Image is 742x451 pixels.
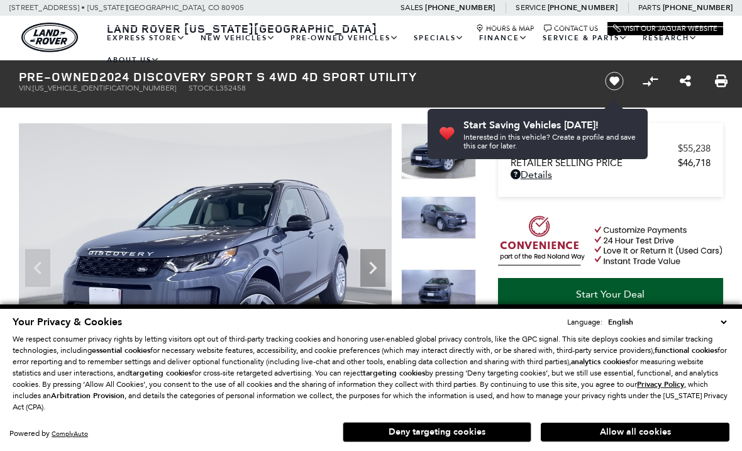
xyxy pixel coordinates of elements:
span: $55,238 [678,143,711,154]
p: We respect consumer privacy rights by letting visitors opt out of third-party tracking cookies an... [13,333,729,413]
a: land-rover [21,23,78,52]
a: Pre-Owned Vehicles [283,27,406,49]
span: Your Privacy & Cookies [13,315,122,329]
a: Specials [406,27,472,49]
span: Parts [638,3,661,12]
div: Next [360,249,385,287]
div: Powered by [9,430,88,438]
button: Compare vehicle [641,72,660,91]
img: Land Rover [21,23,78,52]
a: Finance [472,27,535,49]
span: Start Your Deal [576,288,645,300]
a: ComplyAuto [52,430,88,438]
a: Details [511,169,711,181]
a: [STREET_ADDRESS] • [US_STATE][GEOGRAPHIC_DATA], CO 80905 [9,3,244,12]
span: Sales [401,3,423,12]
span: Land Rover [US_STATE][GEOGRAPHIC_DATA] [107,21,377,36]
a: Hours & Map [476,25,534,33]
strong: essential cookies [92,345,150,355]
span: VIN: [19,84,33,92]
img: Used 2024 Varesine Blue Metallic Land Rover S image 3 [401,269,476,312]
a: [PHONE_NUMBER] [548,3,617,13]
strong: analytics cookies [571,357,629,367]
a: Start Your Deal [498,278,723,311]
nav: Main Navigation [99,27,723,71]
span: L352458 [216,84,246,92]
strong: functional cookies [655,345,717,355]
a: [PHONE_NUMBER] [425,3,495,13]
strong: Pre-Owned [19,68,99,85]
strong: targeting cookies [363,368,425,378]
a: Visit Our Jaguar Website [613,25,717,33]
a: About Us [99,49,167,71]
strong: targeting cookies [130,368,192,378]
a: Market Price $55,238 [511,143,711,154]
select: Language Select [605,316,729,328]
span: Retailer Selling Price [511,157,678,169]
a: [PHONE_NUMBER] [663,3,733,13]
a: Print this Pre-Owned 2024 Discovery Sport S 4WD 4D Sport Utility [715,74,728,89]
span: Market Price [511,143,678,154]
img: Used 2024 Varesine Blue Metallic Land Rover S image 2 [401,196,476,239]
strong: Arbitration Provision [51,391,125,401]
img: Used 2024 Varesine Blue Metallic Land Rover S image 1 [401,123,476,179]
h1: 2024 Discovery Sport S 4WD 4D Sport Utility [19,70,584,84]
button: Save vehicle [601,71,628,91]
div: Language: [567,318,602,326]
a: Privacy Policy [637,380,684,389]
button: Allow all cookies [541,423,729,442]
u: Privacy Policy [637,379,684,389]
a: Research [635,27,705,49]
span: [US_VEHICLE_IDENTIFICATION_NUMBER] [33,84,176,92]
a: EXPRESS STORE [99,27,193,49]
span: $46,718 [678,157,711,169]
a: Share this Pre-Owned 2024 Discovery Sport S 4WD 4D Sport Utility [680,74,691,89]
a: Service & Parts [535,27,635,49]
span: Stock: [189,84,216,92]
a: Land Rover [US_STATE][GEOGRAPHIC_DATA] [99,21,385,36]
a: Contact Us [544,25,598,33]
a: New Vehicles [193,27,283,49]
a: Retailer Selling Price $46,718 [511,157,711,169]
span: Service [516,3,545,12]
img: Used 2024 Varesine Blue Metallic Land Rover S image 1 [19,123,392,403]
button: Deny targeting cookies [343,422,531,442]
